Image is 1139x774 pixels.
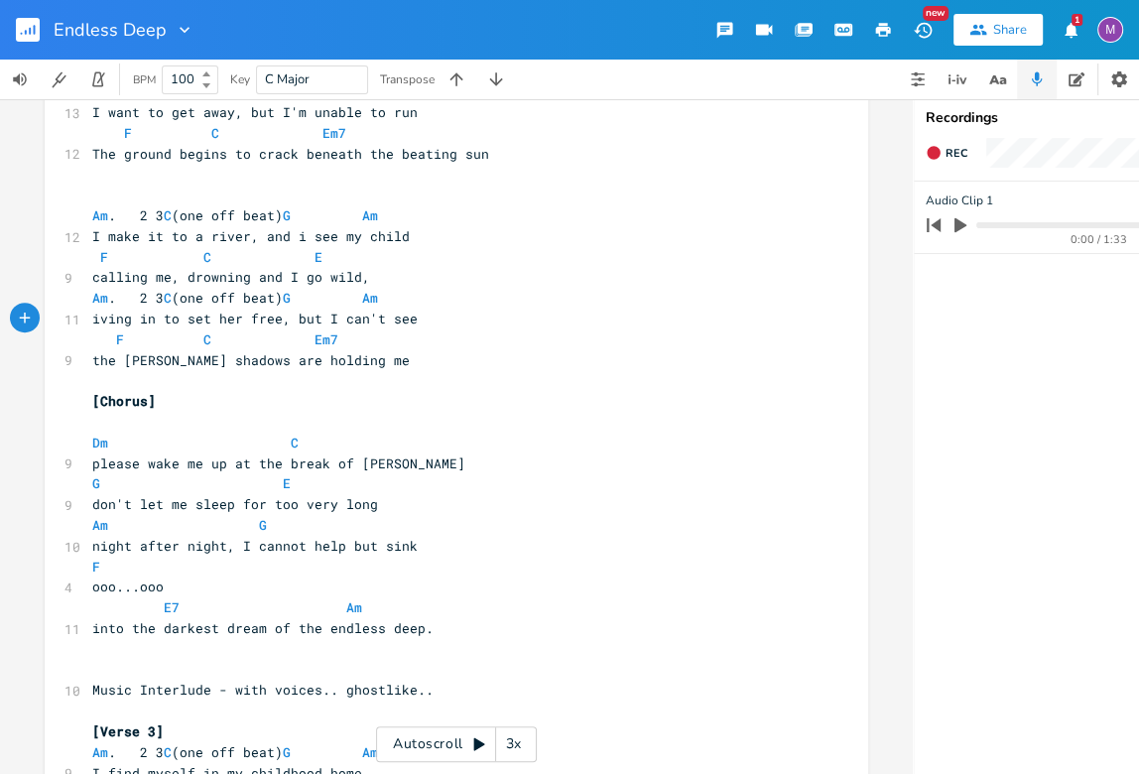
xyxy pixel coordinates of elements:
[92,578,164,595] span: ooo...ooo
[92,434,108,451] span: Dm
[946,146,967,161] span: Rec
[362,206,378,224] span: Am
[164,743,172,761] span: C
[376,726,537,762] div: Autoscroll
[315,330,338,348] span: Em7
[92,743,386,761] span: . 2 3 (one off beat)
[203,330,211,348] span: C
[92,268,370,286] span: calling me, drowning and I go wild,
[362,289,378,307] span: Am
[92,454,465,472] span: please wake me up at the break of [PERSON_NAME]
[133,74,156,85] div: BPM
[265,70,310,88] span: C Major
[92,227,410,245] span: I make it to a river, and i see my child
[92,474,100,492] span: G
[918,137,975,169] button: Rec
[92,619,434,637] span: into the darkest dream of the endless deep.
[116,330,124,348] span: F
[259,516,267,534] span: G
[926,192,993,210] span: Audio Clip 1
[283,474,291,492] span: E
[92,681,434,699] span: Music Interlude - with voices.. ghostlike..
[362,743,378,761] span: Am
[124,124,132,142] span: F
[92,289,386,307] span: . 2 3 (one off beat)
[92,103,418,121] span: I want to get away, but I'm unable to run
[1051,12,1090,48] button: 1
[92,516,108,534] span: Am
[92,722,164,740] span: [Verse 3]
[92,206,108,224] span: Am
[903,12,943,48] button: New
[380,73,435,85] div: Transpose
[1097,7,1123,53] button: M
[92,145,489,163] span: The ground begins to crack beneath the beating sun
[322,124,346,142] span: Em7
[92,351,410,369] span: the [PERSON_NAME] shadows are holding me
[164,289,172,307] span: C
[203,248,211,266] span: C
[164,206,172,224] span: C
[92,537,418,555] span: night after night, I cannot help but sink
[496,726,532,762] div: 3x
[230,73,250,85] div: Key
[92,310,418,327] span: iving in to set her free, but I can't see
[211,124,219,142] span: C
[283,289,291,307] span: G
[92,206,386,224] span: . 2 3 (one off beat)
[283,743,291,761] span: G
[1097,17,1123,43] div: melindameshad
[92,392,156,410] span: [Chorus]
[54,21,167,39] span: Endless Deep
[923,6,949,21] div: New
[92,743,108,761] span: Am
[100,248,108,266] span: F
[993,21,1027,39] div: Share
[92,289,108,307] span: Am
[92,558,100,576] span: F
[92,495,378,513] span: don't let me sleep for too very long
[1072,14,1082,26] div: 1
[283,206,291,224] span: G
[291,434,299,451] span: C
[953,14,1043,46] button: Share
[164,598,180,616] span: E7
[346,598,362,616] span: Am
[315,248,322,266] span: E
